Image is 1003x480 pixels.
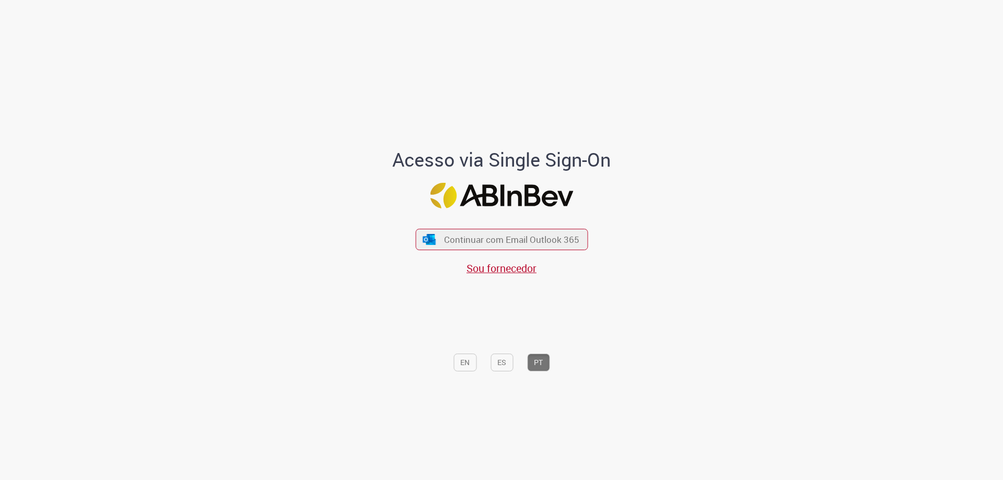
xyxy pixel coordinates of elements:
img: ícone Azure/Microsoft 360 [422,234,437,245]
h1: Acesso via Single Sign-On [357,149,647,170]
span: Continuar com Email Outlook 365 [444,233,579,245]
button: PT [527,354,550,371]
button: ícone Azure/Microsoft 360 Continuar com Email Outlook 365 [415,229,588,250]
button: EN [453,354,476,371]
a: Sou fornecedor [466,261,537,275]
button: ES [491,354,513,371]
img: Logo ABInBev [430,183,573,208]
